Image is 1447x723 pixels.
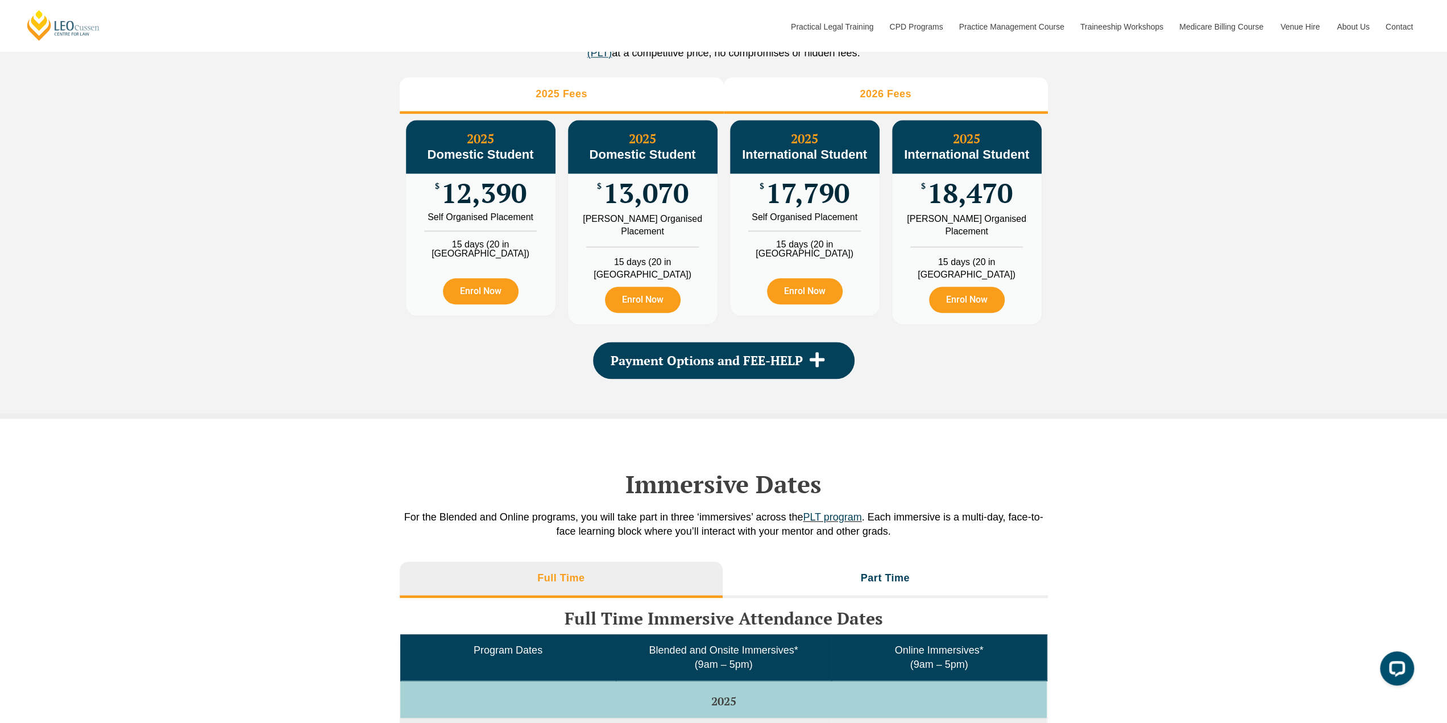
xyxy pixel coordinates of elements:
[427,147,533,162] span: Domestic Student
[1371,647,1419,695] iframe: LiveChat chat widget
[892,246,1042,281] li: 15 days (20 in [GEOGRAPHIC_DATA])
[730,230,880,258] li: 15 days (20 in [GEOGRAPHIC_DATA])
[1171,2,1272,51] a: Medicare Billing Course
[782,2,881,51] a: Practical Legal Training
[951,2,1072,51] a: Practice Management Course
[611,354,803,367] span: Payment Options and FEE-HELP
[536,88,587,101] h3: 2025 Fees
[1072,2,1171,51] a: Traineeship Workshops
[1328,2,1377,51] a: About Us
[739,213,871,222] div: Self Organised Placement
[400,510,1048,539] p: For the Blended and Online programs, you will take part in three ‘immersives’ across the . Each i...
[400,470,1048,498] h2: Immersive Dates
[400,609,1048,628] h3: Full Time Immersive Attendance Dates
[568,246,718,281] li: 15 days (20 in [GEOGRAPHIC_DATA])
[605,287,681,313] a: Enrol Now
[766,182,849,204] span: 17,790
[414,213,547,222] div: Self Organised Placement
[861,572,910,585] h3: Part Time
[577,213,709,238] div: [PERSON_NAME] Organised Placement
[892,131,1042,162] h3: 2025
[860,88,911,101] h3: 2026 Fees
[927,182,1013,204] span: 18,470
[537,572,584,585] h3: Full Time
[894,644,983,670] span: Online Immersives* (9am – 5pm)
[406,230,555,258] li: 15 days (20 in [GEOGRAPHIC_DATA])
[767,278,843,304] a: Enrol Now
[803,511,861,523] a: PLT program
[435,182,440,191] span: $
[405,695,1042,708] h5: 2025
[730,131,880,162] h3: 2025
[649,644,798,670] span: Blended and Onsite Immersives* (9am – 5pm)
[921,182,926,191] span: $
[760,182,764,191] span: $
[742,147,867,162] span: International Student
[589,147,695,162] span: Domestic Student
[568,131,718,162] h3: 2025
[474,644,542,656] span: Program Dates
[26,9,101,42] a: [PERSON_NAME] Centre for Law
[597,182,602,191] span: $
[443,278,519,304] a: Enrol Now
[901,213,1033,238] div: [PERSON_NAME] Organised Placement
[406,131,555,162] h3: 2025
[1377,2,1421,51] a: Contact
[929,287,1005,313] a: Enrol Now
[881,2,950,51] a: CPD Programs
[441,182,526,204] span: 12,390
[603,182,689,204] span: 13,070
[1272,2,1328,51] a: Venue Hire
[904,147,1029,162] span: International Student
